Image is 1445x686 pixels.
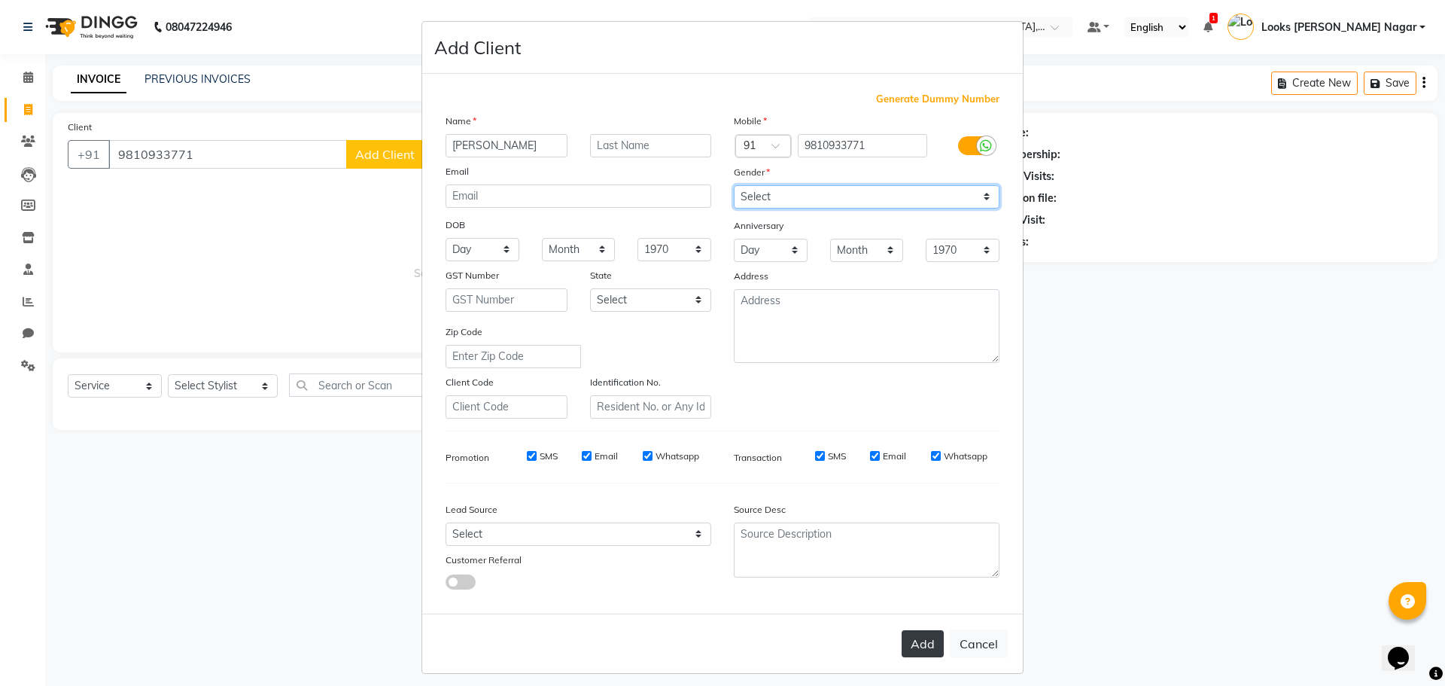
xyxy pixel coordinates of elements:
[446,376,494,389] label: Client Code
[944,450,987,463] label: Whatsapp
[950,630,1008,658] button: Cancel
[434,34,521,61] h4: Add Client
[734,166,770,179] label: Gender
[734,503,786,517] label: Source Desc
[446,114,476,128] label: Name
[656,450,699,463] label: Whatsapp
[734,451,782,465] label: Transaction
[1382,626,1430,671] iframe: chat widget
[590,269,612,282] label: State
[446,218,465,232] label: DOB
[595,450,618,463] label: Email
[590,134,712,157] input: Last Name
[446,184,711,208] input: Email
[446,269,499,282] label: GST Number
[446,165,469,178] label: Email
[446,134,567,157] input: First Name
[828,450,846,463] label: SMS
[734,219,783,233] label: Anniversary
[734,114,767,128] label: Mobile
[876,92,999,107] span: Generate Dummy Number
[446,503,497,517] label: Lead Source
[883,450,906,463] label: Email
[902,630,944,657] button: Add
[798,134,928,157] input: Mobile
[446,553,522,567] label: Customer Referral
[446,288,567,312] input: GST Number
[446,325,482,339] label: Zip Code
[540,450,558,463] label: SMS
[446,451,489,465] label: Promotion
[590,395,712,419] input: Resident No. or Any Id
[734,270,768,283] label: Address
[446,345,581,368] input: Enter Zip Code
[590,376,661,389] label: Identification No.
[446,395,567,419] input: Client Code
